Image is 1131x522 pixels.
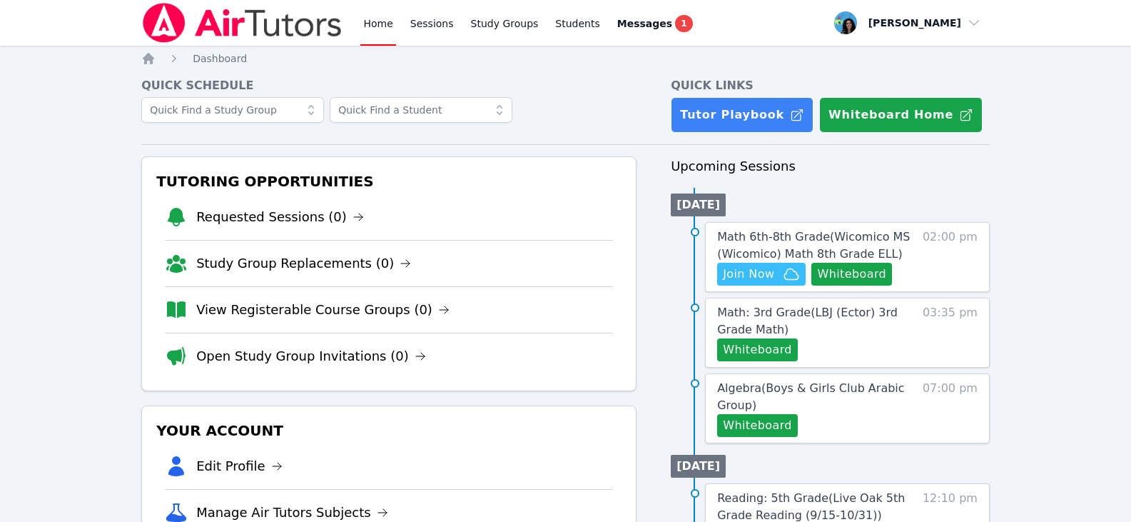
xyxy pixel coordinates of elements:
[717,263,806,286] button: Join Now
[717,414,798,437] button: Whiteboard
[675,15,692,32] span: 1
[193,53,247,64] span: Dashboard
[141,97,324,123] input: Quick Find a Study Group
[671,194,726,216] li: [DATE]
[717,381,904,412] span: Algebra ( Boys & Girls Club Arabic Group )
[196,346,426,366] a: Open Study Group Invitations (0)
[923,380,978,437] span: 07:00 pm
[196,254,411,273] a: Study Group Replacements (0)
[196,300,450,320] a: View Registerable Course Groups (0)
[717,229,913,263] a: Math 6th-8th Grade(Wicomico MS (Wicomico) Math 8th Grade ELL)
[717,380,913,414] a: Algebra(Boys & Girls Club Arabic Group)
[153,169,624,194] h3: Tutoring Opportunities
[819,97,983,133] button: Whiteboard Home
[330,97,512,123] input: Quick Find a Student
[141,51,990,66] nav: Breadcrumb
[617,16,672,31] span: Messages
[717,491,905,522] span: Reading: 5th Grade ( Live Oak 5th Grade Reading (9/15-10/31) )
[811,263,892,286] button: Whiteboard
[196,456,283,476] a: Edit Profile
[196,207,364,227] a: Requested Sessions (0)
[717,338,798,361] button: Whiteboard
[923,229,978,286] span: 02:00 pm
[671,156,990,176] h3: Upcoming Sessions
[671,77,990,94] h4: Quick Links
[723,266,774,283] span: Join Now
[717,304,913,338] a: Math: 3rd Grade(LBJ (Ector) 3rd Grade Math)
[717,230,910,261] span: Math 6th-8th Grade ( Wicomico MS (Wicomico) Math 8th Grade ELL )
[671,455,726,478] li: [DATE]
[193,51,247,66] a: Dashboard
[717,306,898,336] span: Math: 3rd Grade ( LBJ (Ector) 3rd Grade Math )
[141,3,343,43] img: Air Tutors
[671,97,813,133] a: Tutor Playbook
[141,77,636,94] h4: Quick Schedule
[153,418,624,443] h3: Your Account
[923,304,978,361] span: 03:35 pm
